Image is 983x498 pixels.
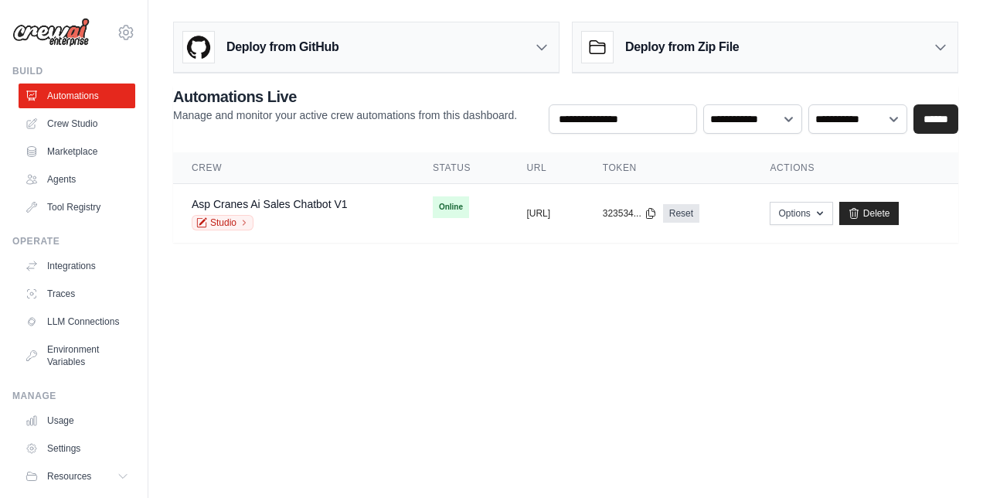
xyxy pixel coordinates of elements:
[19,139,135,164] a: Marketplace
[19,337,135,374] a: Environment Variables
[19,111,135,136] a: Crew Studio
[19,254,135,278] a: Integrations
[19,84,135,108] a: Automations
[663,204,699,223] a: Reset
[183,32,214,63] img: GitHub Logo
[603,207,657,220] button: 323534...
[625,38,739,56] h3: Deploy from Zip File
[751,152,958,184] th: Actions
[173,152,414,184] th: Crew
[12,235,135,247] div: Operate
[173,107,517,123] p: Manage and monitor your active crew automations from this dashboard.
[839,202,899,225] a: Delete
[12,18,90,47] img: Logo
[19,464,135,489] button: Resources
[433,196,469,218] span: Online
[173,86,517,107] h2: Automations Live
[770,202,832,225] button: Options
[192,198,348,210] a: Asp Cranes Ai Sales Chatbot V1
[226,38,338,56] h3: Deploy from GitHub
[584,152,752,184] th: Token
[12,390,135,402] div: Manage
[192,215,253,230] a: Studio
[508,152,583,184] th: URL
[19,281,135,306] a: Traces
[19,195,135,220] a: Tool Registry
[12,65,135,77] div: Build
[414,152,508,184] th: Status
[47,470,91,483] span: Resources
[19,167,135,192] a: Agents
[19,436,135,461] a: Settings
[19,309,135,334] a: LLM Connections
[19,408,135,433] a: Usage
